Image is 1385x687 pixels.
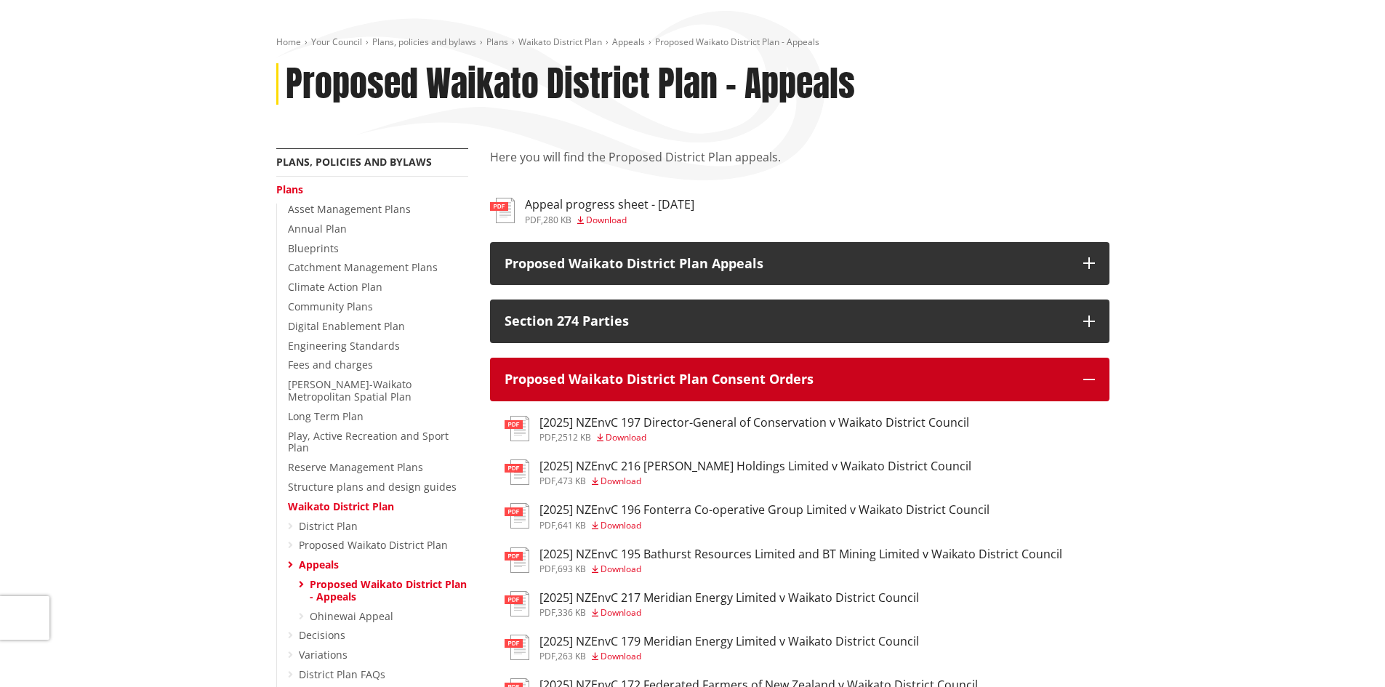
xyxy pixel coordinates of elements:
h3: [2025] NZEnvC 179 Meridian Energy Limited v Waikato District Council [539,635,919,648]
img: document-pdf.svg [505,503,529,529]
span: pdf [539,650,555,662]
a: Blueprints [288,241,339,255]
div: , [539,521,989,530]
a: District Plan FAQs [299,667,385,681]
span: 263 KB [558,650,586,662]
a: Home [276,36,301,48]
span: pdf [539,606,555,619]
button: Section 274 Parties [490,300,1109,343]
a: Reserve Management Plans [288,460,423,474]
span: pdf [539,431,555,443]
h3: [2025] NZEnvC 217 Meridian Energy Limited v Waikato District Council [539,591,919,605]
nav: breadcrumb [276,36,1109,49]
a: Catchment Management Plans [288,260,438,274]
span: pdf [525,214,541,226]
p: Here you will find the Proposed District Plan appeals. [490,148,1109,183]
iframe: Messenger Launcher [1318,626,1370,678]
a: [2025] NZEnvC 216 [PERSON_NAME] Holdings Limited v Waikato District Council pdf,473 KB Download [505,459,971,486]
span: Download [606,431,646,443]
a: Engineering Standards [288,339,400,353]
span: 473 KB [558,475,586,487]
a: [2025] NZEnvC 195 Bathurst Resources Limited and BT Mining Limited v Waikato District Council pdf... [505,547,1062,574]
div: , [539,565,1062,574]
div: , [539,608,919,617]
span: Download [601,650,641,662]
a: Digital Enablement Plan [288,319,405,333]
a: Climate Action Plan [288,280,382,294]
img: document-pdf.svg [505,635,529,660]
a: [2025] NZEnvC 179 Meridian Energy Limited v Waikato District Council pdf,263 KB Download [505,635,919,661]
a: Proposed Waikato District Plan [299,538,448,552]
a: Fees and charges [288,358,373,371]
img: document-pdf.svg [505,591,529,616]
a: Long Term Plan [288,409,364,423]
img: document-pdf.svg [505,416,529,441]
a: Decisions [299,628,345,642]
a: Structure plans and design guides [288,480,457,494]
div: , [539,652,919,661]
a: [2025] NZEnvC 196 Fonterra Co-operative Group Limited v Waikato District Council pdf,641 KB Download [505,503,989,529]
a: [2025] NZEnvC 217 Meridian Energy Limited v Waikato District Council pdf,336 KB Download [505,591,919,617]
a: Waikato District Plan [288,499,394,513]
a: Appeal progress sheet - [DATE] pdf,280 KB Download [490,198,694,224]
p: Proposed Waikato District Plan Appeals [505,257,1069,271]
span: 641 KB [558,519,586,531]
h1: Proposed Waikato District Plan - Appeals [286,63,855,105]
div: , [539,433,969,442]
div: , [525,216,694,225]
a: Waikato District Plan [518,36,602,48]
a: [PERSON_NAME]-Waikato Metropolitan Spatial Plan [288,377,412,403]
a: Community Plans [288,300,373,313]
span: Download [601,475,641,487]
a: Plans, policies and bylaws [372,36,476,48]
a: Plans, policies and bylaws [276,155,432,169]
a: Asset Management Plans [288,202,411,216]
button: Proposed Waikato District Plan Consent Orders [490,358,1109,401]
span: Download [601,519,641,531]
div: , [539,477,971,486]
span: pdf [539,563,555,575]
img: document-pdf.svg [505,459,529,485]
a: District Plan [299,519,358,533]
span: 336 KB [558,606,586,619]
a: Play, Active Recreation and Sport Plan [288,429,449,455]
span: Download [601,606,641,619]
span: 280 KB [543,214,571,226]
button: Proposed Waikato District Plan Appeals [490,242,1109,286]
a: Variations [299,648,348,662]
h3: [2025] NZEnvC 216 [PERSON_NAME] Holdings Limited v Waikato District Council [539,459,971,473]
h3: [2025] NZEnvC 196 Fonterra Co-operative Group Limited v Waikato District Council [539,503,989,517]
span: Download [601,563,641,575]
span: pdf [539,475,555,487]
img: document-pdf.svg [505,547,529,573]
span: 2512 KB [558,431,591,443]
span: pdf [539,519,555,531]
span: 693 KB [558,563,586,575]
a: Plans [276,182,303,196]
a: Proposed Waikato District Plan - Appeals [310,577,467,603]
img: document-pdf.svg [490,198,515,223]
a: Appeals [612,36,645,48]
span: Download [586,214,627,226]
a: Ohinewai Appeal [310,609,393,623]
a: [2025] NZEnvC 197 Director-General of Conservation v Waikato District Council pdf,2512 KB Download [505,416,969,442]
a: Appeals [299,558,339,571]
h3: [2025] NZEnvC 197 Director-General of Conservation v Waikato District Council [539,416,969,430]
h3: Appeal progress sheet - [DATE] [525,198,694,212]
a: Your Council [311,36,362,48]
a: Annual Plan [288,222,347,236]
p: Section 274 Parties [505,314,1069,329]
a: Plans [486,36,508,48]
span: Proposed Waikato District Plan - Appeals [655,36,819,48]
h3: [2025] NZEnvC 195 Bathurst Resources Limited and BT Mining Limited v Waikato District Council [539,547,1062,561]
p: Proposed Waikato District Plan Consent Orders [505,372,1069,387]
